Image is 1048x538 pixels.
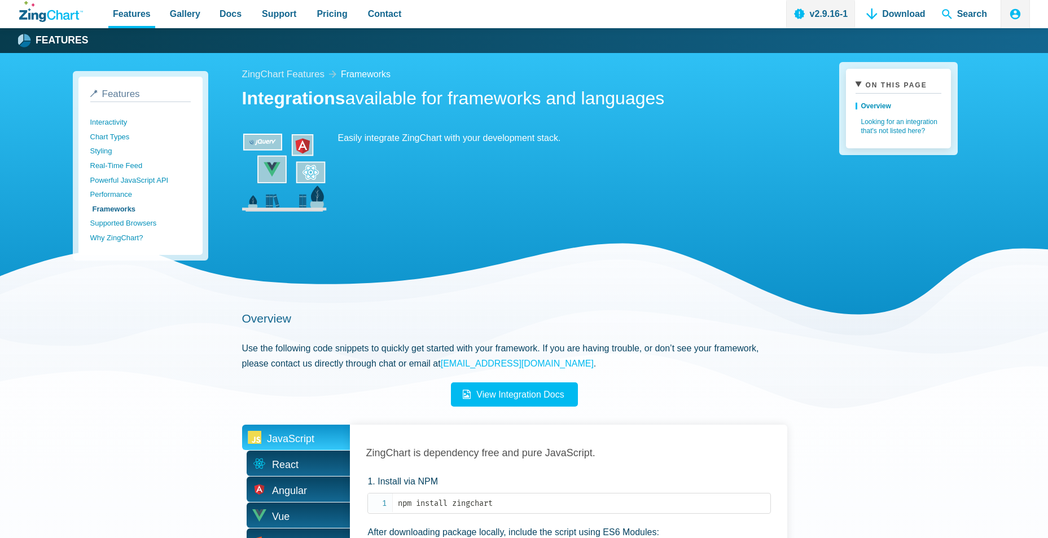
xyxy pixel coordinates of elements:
p: Use the following code snippets to quickly get started with your framework. If you are having tro... [242,341,787,371]
a: Performance [90,187,191,202]
p: Easily integrate ZingChart with your development stack. [242,130,694,145]
a: [EMAIL_ADDRESS][DOMAIN_NAME] [441,359,594,368]
a: View Integration Docs [451,382,577,407]
span: Features [102,89,140,99]
a: ZingChart Logo. Click to return to the homepage [19,1,83,22]
a: Styling [90,144,191,158]
span: Pricing [317,6,347,21]
h3: ZingChart is dependency free and pure JavaScript. [366,447,770,460]
summary: On This Page [856,78,941,94]
a: Frameworks [90,202,191,217]
span: View Integration Docs [464,390,564,399]
a: frameworks [341,67,391,82]
a: Interactivity [90,115,191,130]
span: Docs [220,6,242,21]
strong: Features [36,36,89,46]
code: npm install zingchart [398,497,770,509]
span: Gallery [170,6,200,21]
a: Looking for an integration that's not listed here? [856,114,941,139]
a: Why ZingChart? [90,231,191,245]
span: Vue [272,508,290,526]
a: Features [90,89,191,102]
a: Features [19,32,89,49]
span: Angular [272,482,307,500]
a: Supported Browsers [90,216,191,231]
a: Real-Time Feed [90,158,191,173]
span: JavaScript [267,430,314,448]
a: Powerful JavaScript API [90,173,191,188]
span: Contact [368,6,402,21]
span: React [272,456,299,474]
img: Interactivity Image [242,130,327,215]
span: Features [113,6,151,21]
a: Overview [856,98,941,114]
a: ZingChart Features [242,67,325,83]
span: Support [262,6,296,21]
h1: available for frameworks and languages [242,87,787,112]
strong: Integrations [242,88,345,108]
a: Chart Types [90,130,191,144]
a: Overview [242,312,292,325]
